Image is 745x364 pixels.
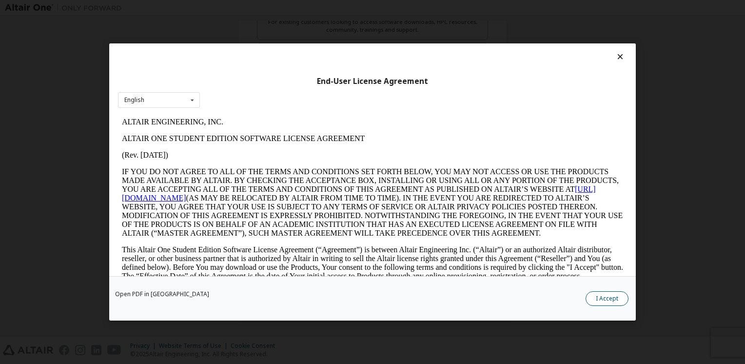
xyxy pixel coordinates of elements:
p: ALTAIR ONE STUDENT EDITION SOFTWARE LICENSE AGREEMENT [4,20,505,29]
p: ALTAIR ENGINEERING, INC. [4,4,505,13]
a: [URL][DOMAIN_NAME] [4,71,478,88]
p: This Altair One Student Edition Software License Agreement (“Agreement”) is between Altair Engine... [4,132,505,167]
div: English [124,97,144,103]
p: (Rev. [DATE]) [4,37,505,46]
p: IF YOU DO NOT AGREE TO ALL OF THE TERMS AND CONDITIONS SET FORTH BELOW, YOU MAY NOT ACCESS OR USE... [4,54,505,124]
a: Open PDF in [GEOGRAPHIC_DATA] [115,291,209,297]
div: End-User License Agreement [118,77,627,86]
button: I Accept [586,291,628,306]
